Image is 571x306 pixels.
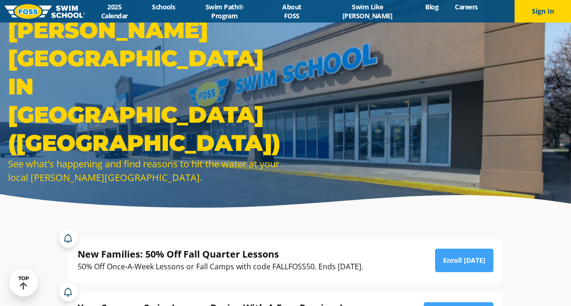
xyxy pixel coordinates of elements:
[5,4,85,19] img: FOSS Swim School Logo
[8,16,281,157] h1: [PERSON_NAME][GEOGRAPHIC_DATA] in [GEOGRAPHIC_DATA] ([GEOGRAPHIC_DATA])
[144,2,183,11] a: Schools
[18,275,29,290] div: TOP
[78,260,363,273] div: 50% Off Once-A-Week Lessons or Fall Camps with code FALLFOSS50. Ends [DATE].
[318,2,417,20] a: Swim Like [PERSON_NAME]
[266,2,318,20] a: About FOSS
[417,2,447,11] a: Blog
[183,2,266,20] a: Swim Path® Program
[8,157,281,184] div: See what's happening and find reasons to hit the water at your local [PERSON_NAME][GEOGRAPHIC_DATA].
[447,2,486,11] a: Careers
[85,2,144,20] a: 2025 Calendar
[435,249,493,272] a: Enroll [DATE]
[78,248,363,260] div: New Families: 50% Off Fall Quarter Lessons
